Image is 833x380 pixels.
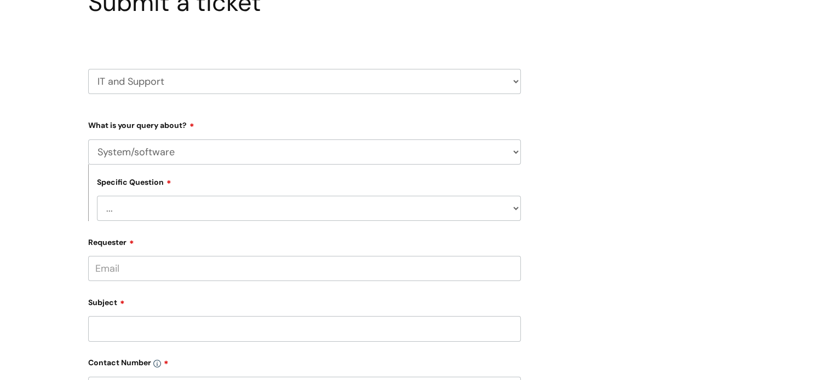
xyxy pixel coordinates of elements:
img: info-icon.svg [153,360,161,367]
label: Subject [88,294,521,307]
label: Requester [88,234,521,247]
label: Specific Question [97,176,171,187]
label: What is your query about? [88,117,521,130]
input: Email [88,256,521,281]
label: Contact Number [88,354,521,367]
